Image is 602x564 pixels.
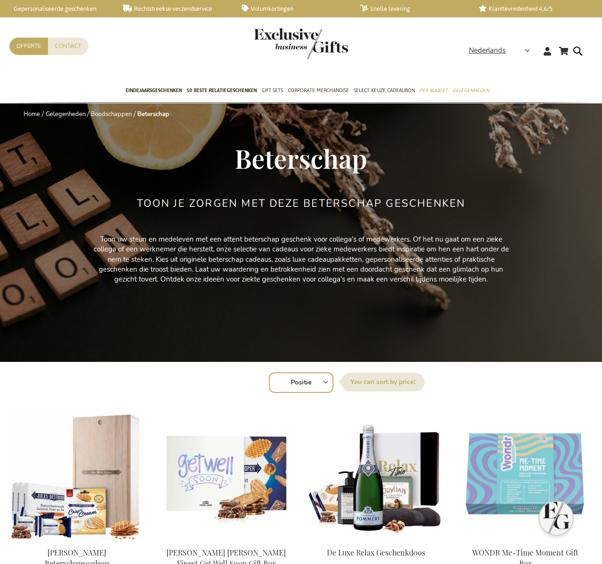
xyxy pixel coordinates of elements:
a: Volumkortingen [242,5,345,13]
a: Gift Sets [261,79,283,103]
a: Offerte [9,38,48,55]
a: store logo [254,28,301,59]
a: Contact [48,38,88,55]
a: Eindejaarsgeschenken [126,79,182,103]
a: WONDR Me-Time Moment Gift Box [458,536,593,545]
a: The Luxury Relax Gift Box [309,536,443,545]
span: Corporate Merchandise [288,86,349,95]
span: Select Keuze Cadeaubon [354,86,415,95]
a: Snelle levering [360,5,464,13]
span: Nederlands [469,45,506,56]
img: Exclusive Business gifts logo [254,28,348,59]
a: De Luxe Relax Geschenkdoos [327,548,425,557]
p: Toon uw steun en medeleven met een attent beterschap geschenk voor collega’s of medewerkers. Of h... [89,235,513,285]
img: The Luxury Relax Gift Box [309,408,443,540]
a: Boodschappen [91,110,132,118]
span: Per Budget [420,86,448,95]
img: Jules Destrooper Jules' Finest Get Well Soon Gift Box [159,408,293,540]
img: Jules Destrooper Get Well Comforts [9,408,144,540]
a: 50 beste relatiegeschenken [187,79,257,103]
a: Gepersonaliseerde geschenken [5,5,108,13]
a: Per Budget [420,79,448,103]
span: Eindejaarsgeschenken [126,86,182,95]
span: Beterschap [235,141,367,175]
span: Gift Sets [261,86,283,95]
a: Klanttevredenheid 4,6/5 [479,5,582,13]
a: Rechtstreekse verzendservice [123,5,227,13]
a: Jules Destrooper Jules' Finest Get Well Soon Gift Box [159,536,293,545]
a: Jules Destrooper Get Well Comforts [9,536,144,545]
a: Select Keuze Cadeaubon [354,79,415,103]
span: 50 beste relatiegeschenken [187,86,257,95]
a: Gelegenheden [46,110,86,118]
label: Sorteer op [341,373,425,392]
span: Gelegenheden [452,86,489,95]
a: Home [24,110,40,118]
a: Corporate Merchandise [288,79,349,103]
h2: TOON JE ZORGEN MET DEZE BETERSCHAP GESCHENKEN [137,198,466,209]
strong: Beterschap [137,110,169,118]
img: WONDR Me-Time Moment Gift Box [458,408,593,540]
a: Gelegenheden [452,79,489,103]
